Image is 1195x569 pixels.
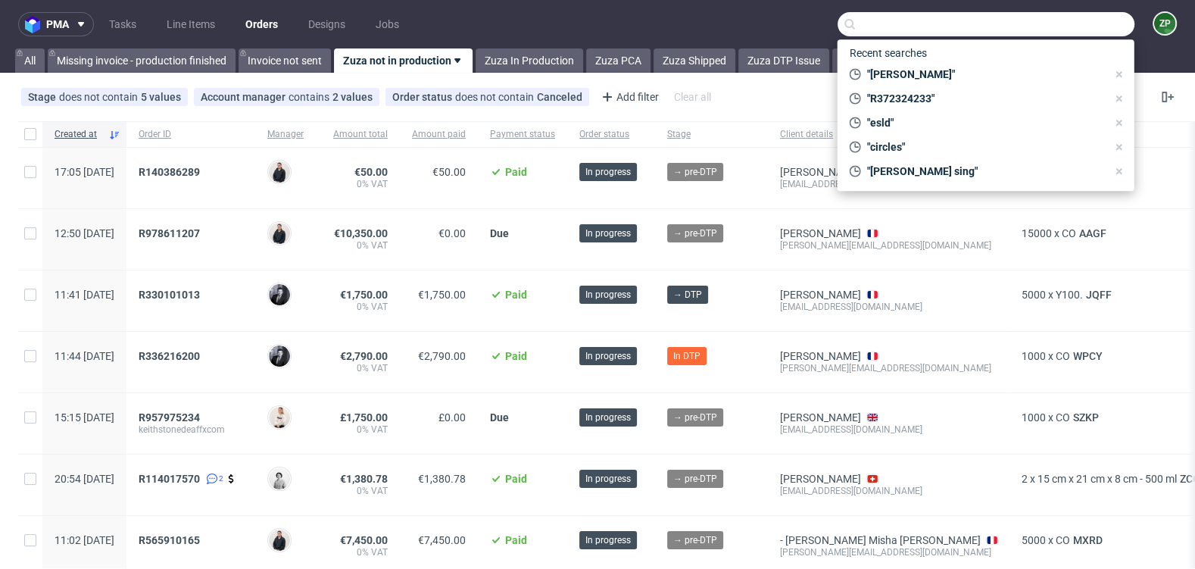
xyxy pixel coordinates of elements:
[673,165,717,179] span: → pre-DTP
[1022,534,1046,546] span: 5000
[139,534,200,546] span: R565910165
[328,424,388,436] span: 0% VAT
[595,85,662,109] div: Add filter
[537,91,582,103] div: Canceled
[25,16,46,33] img: logo
[59,91,141,103] span: does not contain
[139,411,200,424] span: R957975234
[139,473,200,485] span: R114017570
[299,12,354,36] a: Designs
[844,41,933,65] span: Recent searches
[861,164,1107,179] span: "[PERSON_NAME] sing"
[1070,534,1106,546] span: MXRD
[780,166,861,178] a: [PERSON_NAME]
[139,350,200,362] span: R336216200
[139,166,200,178] span: R140386289
[55,227,114,239] span: 12:50 [DATE]
[141,91,181,103] div: 5 values
[15,48,45,73] a: All
[585,288,631,302] span: In progress
[438,227,466,239] span: €0.00
[585,411,631,424] span: In progress
[780,411,861,424] a: [PERSON_NAME]
[780,239,997,252] div: [PERSON_NAME][EMAIL_ADDRESS][DOMAIN_NAME]
[780,362,997,374] div: [PERSON_NAME][EMAIL_ADDRESS][DOMAIN_NAME]
[673,411,717,424] span: → pre-DTP
[505,166,527,178] span: Paid
[438,411,466,424] span: £0.00
[28,91,59,103] span: Stage
[490,128,555,141] span: Payment status
[340,473,388,485] span: €1,380.78
[1022,411,1046,424] span: 1000
[780,485,997,497] div: [EMAIL_ADDRESS][DOMAIN_NAME]
[269,530,290,551] img: Adrian Margula
[780,289,861,301] a: [PERSON_NAME]
[332,91,373,103] div: 2 values
[46,19,69,30] span: pma
[476,48,583,73] a: Zuza In Production
[236,12,287,36] a: Orders
[673,349,700,363] span: In DTP
[780,128,997,141] span: Client details
[55,350,114,362] span: 11:44 [DATE]
[432,166,466,178] span: €50.00
[269,223,290,244] img: Adrian Margula
[55,166,114,178] span: 17:05 [DATE]
[100,12,145,36] a: Tasks
[203,473,223,485] a: 2
[505,534,527,546] span: Paid
[328,239,388,252] span: 0% VAT
[654,48,735,73] a: Zuza Shipped
[418,289,466,301] span: €1,750.00
[139,411,203,424] a: R957975234
[1056,289,1083,301] span: Y100.
[586,48,651,73] a: Zuza PCA
[738,48,829,73] a: Zuza DTP Issue
[55,289,114,301] span: 11:41 [DATE]
[328,128,388,141] span: Amount total
[55,534,114,546] span: 11:02 [DATE]
[139,534,203,546] a: R565910165
[579,128,643,141] span: Order status
[55,473,114,485] span: 20:54 [DATE]
[780,178,997,190] div: [EMAIL_ADDRESS][DOMAIN_NAME]
[328,546,388,558] span: 0% VAT
[201,91,289,103] span: Account manager
[1022,473,1028,485] span: 2
[667,128,756,141] span: Stage
[505,350,527,362] span: Paid
[1070,411,1102,424] span: SZKP
[490,411,509,424] span: Due
[334,48,473,73] a: Zuza not in production
[585,472,631,486] span: In progress
[340,411,388,424] span: £1,750.00
[585,165,631,179] span: In progress
[139,424,243,436] span: keithstonedeaffxcom
[139,289,203,301] a: R330101013
[340,350,388,362] span: €2,790.00
[412,128,466,141] span: Amount paid
[139,166,203,178] a: R140386289
[1037,473,1177,485] span: 15 cm x 21 cm x 8 cm - 500 ml
[1022,350,1046,362] span: 1000
[18,12,94,36] button: pma
[1022,289,1046,301] span: 5000
[1076,227,1109,239] span: AAGF
[1062,227,1076,239] span: CO
[139,227,203,239] a: R978611207
[1056,534,1070,546] span: CO
[780,424,997,436] div: [EMAIL_ADDRESS][DOMAIN_NAME]
[139,128,243,141] span: Order ID
[354,166,388,178] span: €50.00
[585,349,631,363] span: In progress
[239,48,331,73] a: Invoice not sent
[505,473,527,485] span: Paid
[585,533,631,547] span: In progress
[267,128,304,141] span: Manager
[328,178,388,190] span: 0% VAT
[328,362,388,374] span: 0% VAT
[1056,411,1070,424] span: CO
[861,115,1107,130] span: "esld"
[1154,13,1175,34] figcaption: ZP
